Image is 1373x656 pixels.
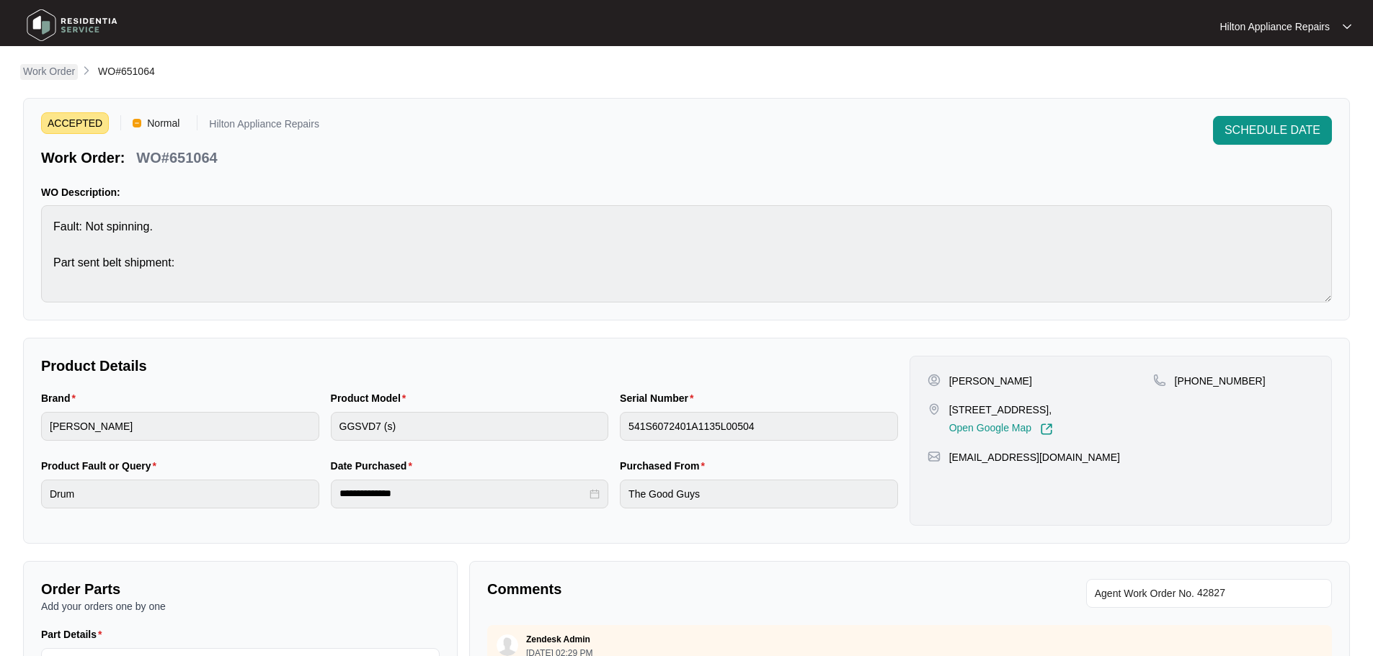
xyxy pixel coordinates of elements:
[1219,19,1330,34] p: Hilton Appliance Repairs
[949,423,1053,436] a: Open Google Map
[339,486,587,501] input: Date Purchased
[620,459,711,473] label: Purchased From
[81,65,92,76] img: chevron-right
[331,412,609,441] input: Product Model
[497,634,518,656] img: user.svg
[41,480,319,508] input: Product Fault or Query
[928,450,941,463] img: map-pin
[141,112,185,134] span: Normal
[1153,374,1166,387] img: map-pin
[133,119,141,127] img: Vercel Logo
[136,148,217,168] p: WO#651064
[949,374,1032,388] p: [PERSON_NAME]
[1095,585,1194,602] span: Agent Work Order No.
[41,185,1332,199] p: WO Description:
[22,4,123,47] img: residentia service logo
[41,112,109,134] span: ACCEPTED
[41,391,81,405] label: Brand
[20,64,78,80] a: Work Order
[526,634,590,645] p: Zendesk Admin
[41,627,108,642] label: Part Details
[928,374,941,387] img: user-pin
[41,579,440,599] p: Order Parts
[1343,23,1351,30] img: dropdown arrow
[1175,374,1266,388] p: [PHONE_NUMBER]
[41,205,1332,302] textarea: Fault: Not spinning. Part sent belt shipment:
[620,391,699,405] label: Serial Number
[1040,423,1053,436] img: Link-External
[1213,116,1332,145] button: SCHEDULE DATE
[928,403,941,415] img: map-pin
[23,64,75,78] p: Work Order
[620,412,898,441] input: Serial Number
[949,403,1053,417] p: [STREET_ADDRESS],
[949,450,1120,464] p: [EMAIL_ADDRESS][DOMAIN_NAME]
[331,459,418,473] label: Date Purchased
[41,412,319,441] input: Brand
[41,599,440,614] p: Add your orders one by one
[331,391,412,405] label: Product Model
[41,459,162,473] label: Product Fault or Query
[209,119,319,134] p: Hilton Appliance Repairs
[487,579,899,599] p: Comments
[620,480,898,508] input: Purchased From
[98,66,155,77] span: WO#651064
[41,148,125,168] p: Work Order:
[1197,585,1323,602] input: Add Agent Work Order No.
[1225,122,1320,139] span: SCHEDULE DATE
[41,356,898,376] p: Product Details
